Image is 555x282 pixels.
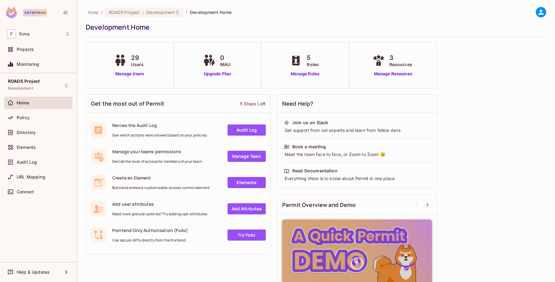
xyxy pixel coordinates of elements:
[284,175,430,182] div: Everything there is to know about Permit in one place
[17,175,45,179] span: URL Mapping
[186,9,187,15] li: /
[220,53,230,62] span: 0
[389,61,412,68] span: Resources
[112,149,202,154] span: Manage your teams permissions
[131,61,144,68] span: Users
[220,61,230,68] span: MAU
[112,212,207,217] span: Need more granular policies? Try adding user attributes
[371,71,415,77] a: Manage Resources
[292,168,338,174] div: Read Documentation
[282,201,356,209] span: Permit Overview and Demo
[202,71,233,77] a: Upgrade Plan
[19,32,30,36] span: Workspace: fcma
[17,160,37,165] span: Audit Log
[284,151,430,158] div: Meet the team face to face, or Zoom to Zoom 😉
[228,229,266,241] a: Try FoAz
[288,71,322,77] a: Manage Roles
[17,62,39,67] span: Monitoring
[101,9,103,15] li: /
[146,9,175,15] span: Development
[91,100,164,107] span: Get the most out of Permit
[86,23,543,32] div: Development Home
[284,127,430,133] div: Get support from out experts and learn from fellow devs
[240,101,265,107] div: 5 Steps Left
[8,79,40,84] span: ROADS Project
[112,238,188,243] span: Use secure API's directly from the frontend
[17,130,36,135] span: Directory
[17,47,34,52] span: Projects
[112,133,207,138] span: See which actions were allowed based on your policies
[17,270,50,275] span: Help & Updates
[113,71,147,77] a: Manage Users
[7,29,16,38] span: F
[17,145,36,150] span: Elements
[131,53,144,62] span: 29
[389,53,412,62] span: 3
[112,175,210,181] span: Create an Element
[228,151,266,162] a: Manage Team
[292,144,326,150] div: Book a meeting
[88,9,99,15] span: the active workspace
[307,53,319,62] span: 5
[6,7,17,18] img: SReyMgAAAABJRU5ErkJggg==
[228,124,266,136] a: Audit Log
[23,9,47,16] div: Enterprise
[112,227,188,233] span: Frontend Only Authorization (FoAz)
[17,189,34,194] span: Connect
[190,9,232,15] span: Development Home
[282,100,314,107] span: Need Help?
[228,177,266,188] a: Elements
[142,10,144,15] span: :
[228,203,266,214] a: Add Attrbutes
[292,120,328,126] div: Join us on Slack
[109,9,140,15] span: ROADS Project
[17,115,30,120] span: Policy
[8,86,33,91] span: Development
[112,122,207,128] span: Review the Audit Log
[17,100,29,105] span: Home
[112,201,207,207] span: Add user attributes
[112,185,210,190] span: Build and embed a customizable access control element
[307,61,319,68] span: Roles
[112,159,202,164] span: Decide the level of access for members of your team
